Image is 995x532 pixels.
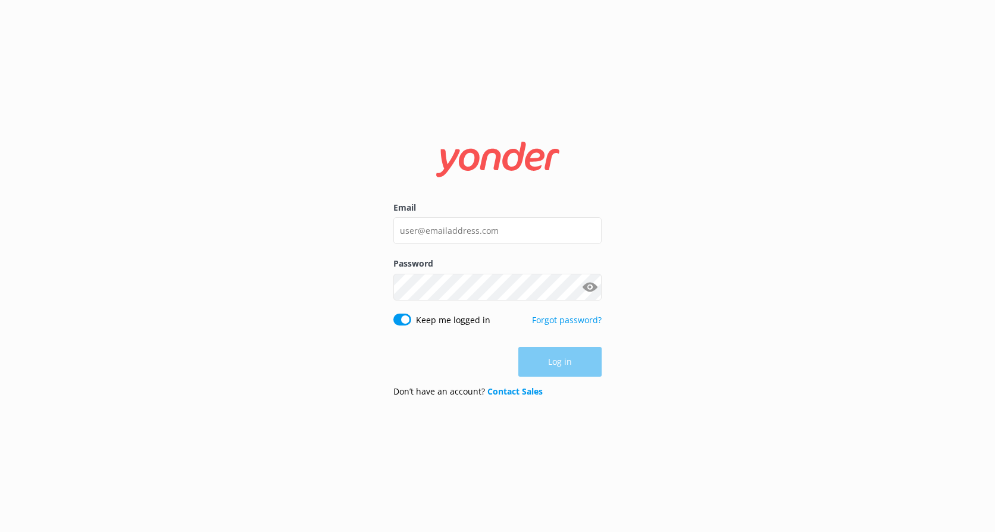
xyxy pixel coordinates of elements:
[487,386,543,397] a: Contact Sales
[416,314,490,327] label: Keep me logged in
[393,385,543,398] p: Don’t have an account?
[393,257,602,270] label: Password
[532,314,602,326] a: Forgot password?
[578,275,602,299] button: Show password
[393,217,602,244] input: user@emailaddress.com
[393,201,602,214] label: Email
